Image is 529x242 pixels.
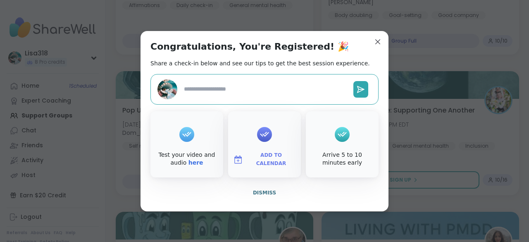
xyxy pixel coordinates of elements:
[233,155,243,165] img: ShareWell Logomark
[150,184,379,201] button: Dismiss
[246,151,296,168] span: Add to Calendar
[150,59,370,67] h2: Share a check-in below and see our tips to get the best session experience.
[150,41,349,53] h1: Congratulations, You're Registered! 🎉
[253,190,276,196] span: Dismiss
[307,151,377,167] div: Arrive 5 to 10 minutes early
[152,151,222,167] div: Test your video and audio
[188,159,203,166] a: here
[230,151,299,168] button: Add to Calendar
[157,79,177,99] img: Lisa318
